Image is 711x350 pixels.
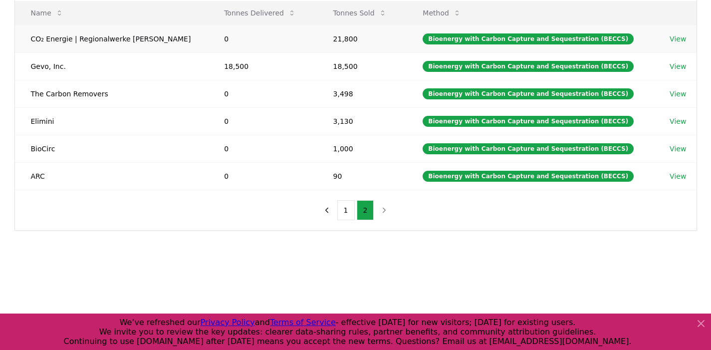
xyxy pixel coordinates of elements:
[15,25,209,52] td: CO₂ Energie | Regionalwerke [PERSON_NAME]
[23,3,71,23] button: Name
[670,61,686,71] a: View
[317,135,407,162] td: 1,000
[415,3,469,23] button: Method
[317,25,407,52] td: 21,800
[357,200,374,220] button: 2
[325,3,395,23] button: Tonnes Sold
[317,162,407,190] td: 90
[15,80,209,107] td: The Carbon Removers
[423,88,634,99] div: Bioenergy with Carbon Capture and Sequestration (BECCS)
[317,107,407,135] td: 3,130
[317,52,407,80] td: 18,500
[15,135,209,162] td: BioCirc
[670,34,686,44] a: View
[208,162,317,190] td: 0
[423,143,634,154] div: Bioenergy with Carbon Capture and Sequestration (BECCS)
[423,33,634,44] div: Bioenergy with Carbon Capture and Sequestration (BECCS)
[208,80,317,107] td: 0
[423,171,634,182] div: Bioenergy with Carbon Capture and Sequestration (BECCS)
[15,162,209,190] td: ARC
[208,107,317,135] td: 0
[670,144,686,154] a: View
[670,89,686,99] a: View
[670,116,686,126] a: View
[208,52,317,80] td: 18,500
[208,25,317,52] td: 0
[208,135,317,162] td: 0
[670,171,686,181] a: View
[216,3,304,23] button: Tonnes Delivered
[318,200,335,220] button: previous page
[15,107,209,135] td: Elimini
[423,61,634,72] div: Bioenergy with Carbon Capture and Sequestration (BECCS)
[317,80,407,107] td: 3,498
[15,52,209,80] td: Gevo, Inc.
[423,116,634,127] div: Bioenergy with Carbon Capture and Sequestration (BECCS)
[337,200,355,220] button: 1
